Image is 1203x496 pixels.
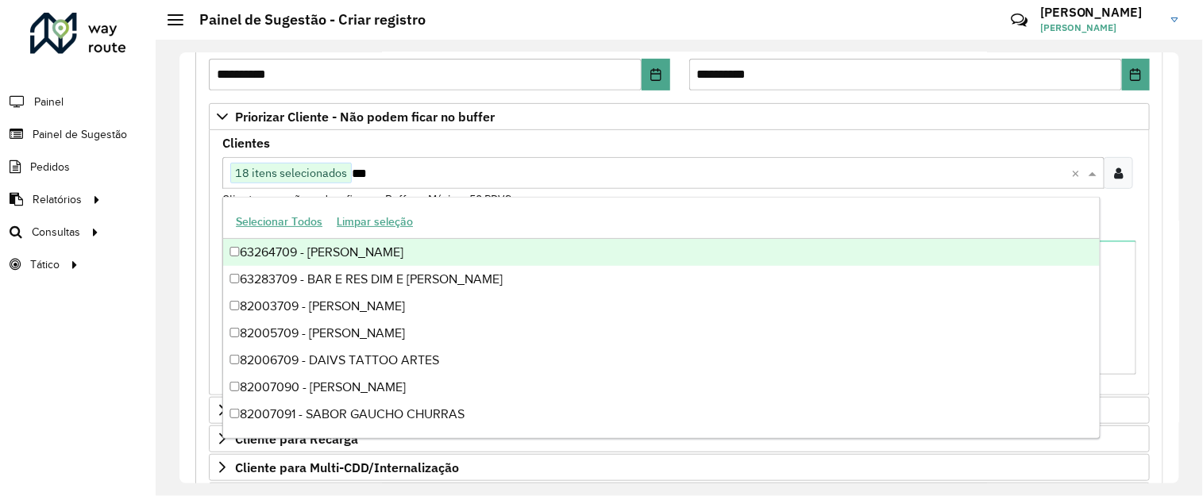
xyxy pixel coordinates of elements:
[222,192,511,206] small: Clientes que não podem ficar no Buffer – Máximo 50 PDVS
[1040,5,1159,20] h3: [PERSON_NAME]
[235,433,358,445] span: Cliente para Recarga
[229,210,330,234] button: Selecionar Todos
[223,428,1100,455] div: 82007092 - [PERSON_NAME]
[235,461,459,474] span: Cliente para Multi-CDD/Internalização
[30,256,60,273] span: Tático
[34,94,64,110] span: Painel
[33,126,127,143] span: Painel de Sugestão
[209,454,1150,481] a: Cliente para Multi-CDD/Internalização
[642,59,669,90] button: Choose Date
[330,210,420,234] button: Limpar seleção
[1071,163,1085,183] span: Clear all
[223,320,1100,347] div: 82005709 - [PERSON_NAME]
[223,347,1100,374] div: 82006709 - DAIVS TATTOO ARTES
[222,197,1101,439] ng-dropdown-panel: Options list
[235,110,495,123] span: Priorizar Cliente - Não podem ficar no buffer
[223,401,1100,428] div: 82007091 - SABOR GAUCHO CHURRAS
[1122,59,1150,90] button: Choose Date
[33,191,82,208] span: Relatórios
[223,293,1100,320] div: 82003709 - [PERSON_NAME]
[209,130,1150,395] div: Priorizar Cliente - Não podem ficar no buffer
[209,103,1150,130] a: Priorizar Cliente - Não podem ficar no buffer
[223,239,1100,266] div: 63264709 - [PERSON_NAME]
[222,133,270,152] label: Clientes
[231,163,351,183] span: 18 itens selecionados
[1040,21,1159,35] span: [PERSON_NAME]
[1002,3,1036,37] a: Contato Rápido
[223,374,1100,401] div: 82007090 - [PERSON_NAME]
[209,425,1150,452] a: Cliente para Recarga
[32,224,80,240] span: Consultas
[30,159,70,175] span: Pedidos
[223,266,1100,293] div: 63283709 - BAR E RES DIM E [PERSON_NAME]
[209,397,1150,424] a: Preservar Cliente - Devem ficar no buffer, não roteirizar
[183,11,426,29] h2: Painel de Sugestão - Criar registro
